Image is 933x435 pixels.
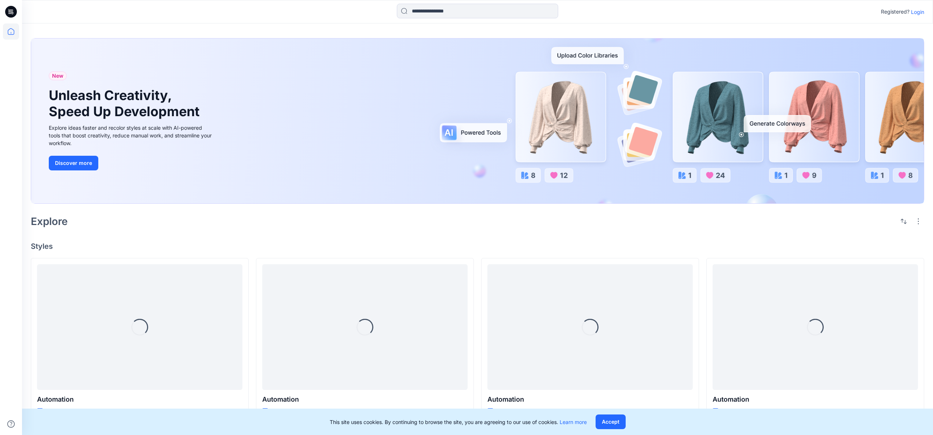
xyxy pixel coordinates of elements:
p: Updated 3 hours ago [46,408,90,415]
a: Learn more [560,419,587,425]
h2: Explore [31,215,68,227]
p: Updated a day ago [271,408,310,415]
span: New [52,71,63,80]
p: This site uses cookies. By continuing to browse the site, you are agreeing to our use of cookies. [330,418,587,426]
p: Registered? [881,7,910,16]
h4: Styles [31,242,924,251]
p: Automation [262,394,468,405]
button: Accept [596,414,626,429]
div: Explore ideas faster and recolor styles at scale with AI-powered tools that boost creativity, red... [49,124,214,147]
a: Discover more [49,156,214,170]
p: Login [911,8,924,16]
h1: Unleash Creativity, Speed Up Development [49,88,203,119]
button: Discover more [49,156,98,170]
p: Updated [DATE] [721,408,755,415]
p: Automation [487,394,693,405]
p: Automation [713,394,918,405]
p: Updated [DATE] [496,408,530,415]
p: Automation [37,394,242,405]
